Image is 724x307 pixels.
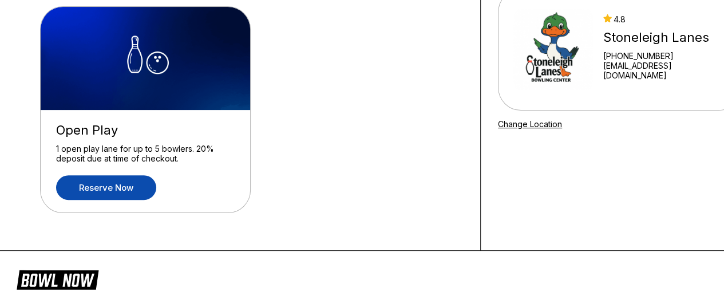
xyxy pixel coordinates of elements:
div: 1 open play lane for up to 5 bowlers. 20% deposit due at time of checkout. [56,144,235,164]
a: Change Location [498,119,562,129]
img: Stoneleigh Lanes [513,7,593,93]
a: Reserve now [56,175,156,200]
img: Open Play [41,7,251,110]
div: Open Play [56,123,235,138]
